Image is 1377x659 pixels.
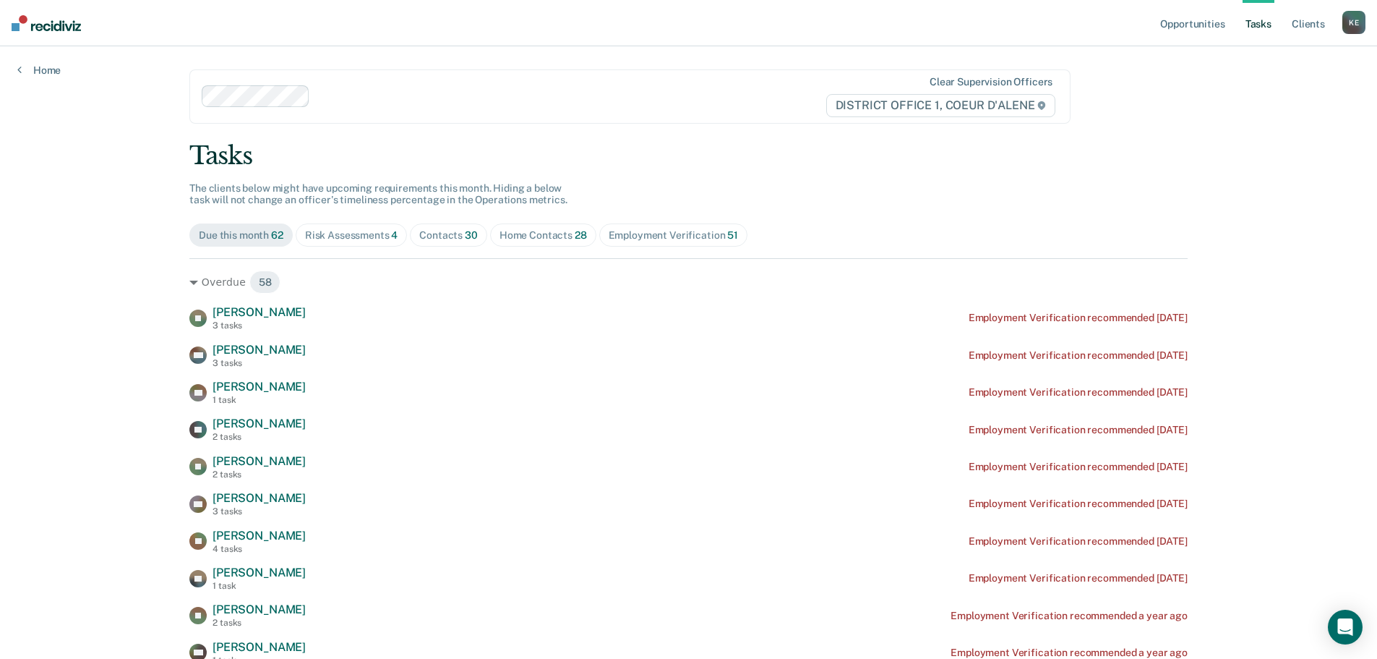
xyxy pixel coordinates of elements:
div: 2 tasks [213,432,306,442]
div: Employment Verification recommended [DATE] [969,461,1188,473]
div: Employment Verification recommended [DATE] [969,386,1188,399]
span: 30 [465,229,478,241]
span: [PERSON_NAME] [213,603,306,616]
div: Overdue 58 [189,271,1188,294]
div: 2 tasks [213,469,306,480]
div: 3 tasks [213,320,306,331]
div: Employment Verification recommended [DATE] [969,535,1188,548]
div: Employment Verification [609,229,738,242]
div: Open Intercom Messenger [1328,610,1363,645]
div: Employment Verification recommended [DATE] [969,312,1188,324]
span: [PERSON_NAME] [213,305,306,319]
div: Employment Verification recommended [DATE] [969,424,1188,436]
div: 3 tasks [213,506,306,516]
div: Employment Verification recommended a year ago [951,610,1188,622]
div: 3 tasks [213,358,306,368]
span: The clients below might have upcoming requirements this month. Hiding a below task will not chang... [189,182,567,206]
div: Home Contacts [499,229,587,242]
span: 62 [271,229,283,241]
span: [PERSON_NAME] [213,640,306,654]
div: Employment Verification recommended a year ago [951,647,1188,659]
div: 2 tasks [213,618,306,628]
div: 1 task [213,395,306,405]
span: 51 [727,229,738,241]
span: [PERSON_NAME] [213,343,306,357]
div: 4 tasks [213,544,306,554]
div: Employment Verification recommended [DATE] [969,572,1188,584]
span: [PERSON_NAME] [213,566,306,579]
span: [PERSON_NAME] [213,454,306,468]
div: Employment Verification recommended [DATE] [969,498,1188,510]
span: [PERSON_NAME] [213,417,306,430]
span: DISTRICT OFFICE 1, COEUR D'ALENE [826,94,1056,117]
div: Contacts [419,229,478,242]
span: 58 [249,271,281,294]
div: Clear supervision officers [930,76,1052,88]
button: KE [1342,11,1365,34]
span: 4 [391,229,398,241]
span: [PERSON_NAME] [213,491,306,505]
a: Home [17,64,61,77]
div: 1 task [213,581,306,591]
div: Employment Verification recommended [DATE] [969,349,1188,362]
span: [PERSON_NAME] [213,380,306,394]
img: Recidiviz [12,15,81,31]
div: Due this month [199,229,283,242]
div: Risk Assessments [305,229,398,242]
div: K E [1342,11,1365,34]
span: 28 [575,229,587,241]
span: [PERSON_NAME] [213,529,306,543]
div: Tasks [189,141,1188,171]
